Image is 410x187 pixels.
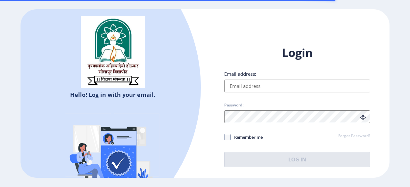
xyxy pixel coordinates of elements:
[224,71,256,77] label: Email address:
[224,45,370,60] h1: Login
[224,152,370,167] button: Log In
[81,16,145,88] img: sulogo.png
[338,133,370,139] a: Forgot Password?
[224,80,370,92] input: Email address
[224,103,243,108] label: Password:
[231,133,263,141] span: Remember me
